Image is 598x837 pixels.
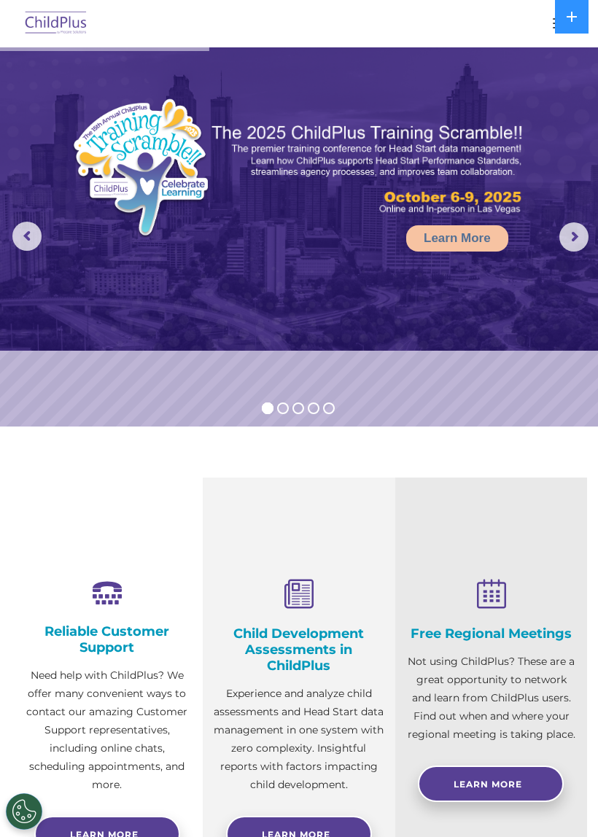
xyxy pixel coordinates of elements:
[406,626,576,642] h4: Free Regional Meetings
[22,666,192,794] p: Need help with ChildPlus? We offer many convenient ways to contact our amazing Customer Support r...
[418,766,564,802] a: Learn More
[22,7,90,41] img: ChildPlus by Procare Solutions
[214,685,384,794] p: Experience and analyze child assessments and Head Start data management in one system with zero c...
[406,225,508,252] a: Learn More
[454,779,522,790] span: Learn More
[406,653,576,744] p: Not using ChildPlus? These are a great opportunity to network and learn from ChildPlus users. Fin...
[22,623,192,655] h4: Reliable Customer Support
[214,626,384,674] h4: Child Development Assessments in ChildPlus
[6,793,42,830] button: Cookies Settings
